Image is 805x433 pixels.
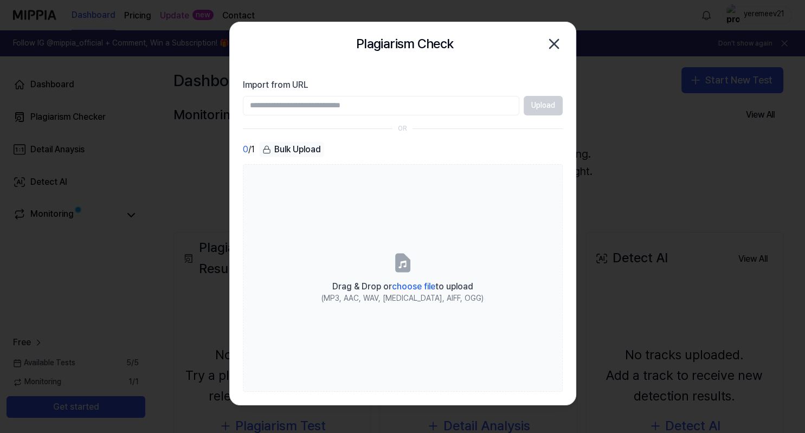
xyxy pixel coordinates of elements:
[243,79,563,92] label: Import from URL
[398,124,407,133] div: OR
[332,281,473,292] span: Drag & Drop or to upload
[259,142,324,157] div: Bulk Upload
[243,142,255,158] div: / 1
[243,143,248,156] span: 0
[321,293,484,304] div: (MP3, AAC, WAV, [MEDICAL_DATA], AIFF, OGG)
[356,34,453,54] h2: Plagiarism Check
[259,142,324,158] button: Bulk Upload
[392,281,435,292] span: choose file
